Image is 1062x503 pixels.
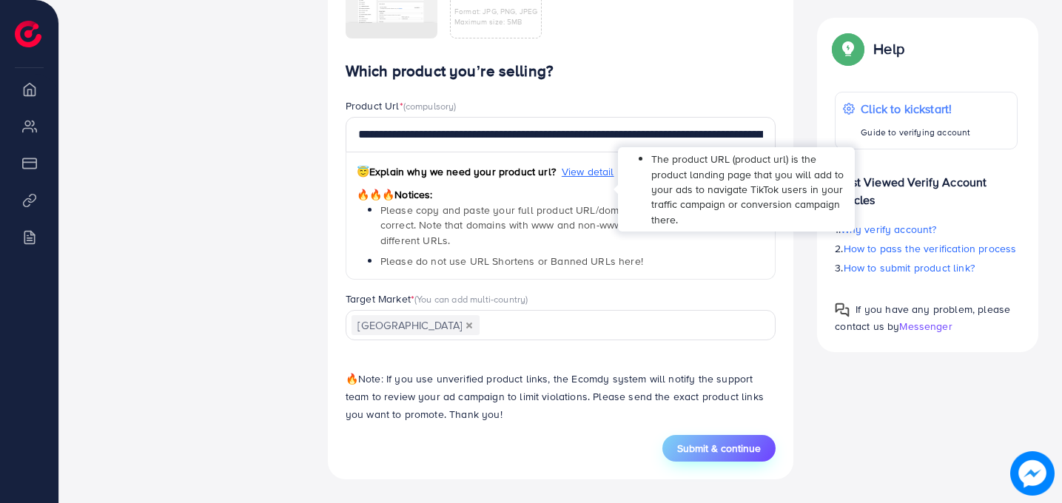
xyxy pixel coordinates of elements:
[1010,451,1055,496] img: image
[454,6,538,16] p: Format: JPG, PNG, JPEG
[562,164,614,179] span: View detail
[454,16,538,27] p: Maximum size: 5MB
[835,220,1018,238] p: 1.
[357,187,433,202] span: Notices:
[899,319,952,334] span: Messenger
[346,62,776,81] h4: Which product you’re selling?
[873,40,904,58] p: Help
[861,124,970,141] p: Guide to verifying account
[466,322,473,329] button: Deselect Germany
[346,310,776,340] div: Search for option
[346,98,457,113] label: Product Url
[835,36,861,62] img: Popup guide
[346,371,358,386] span: 🔥
[357,164,369,179] span: 😇
[352,315,480,336] span: [GEOGRAPHIC_DATA]
[844,260,975,275] span: How to submit product link?
[403,99,457,112] span: (compulsory)
[835,240,1018,257] p: 2.
[651,152,844,226] span: The product URL (product url) is the product landing page that you will add to your ads to naviga...
[357,187,394,202] span: 🔥🔥🔥
[861,100,970,118] p: Click to kickstart!
[677,441,761,456] span: Submit & continue
[841,222,937,237] span: Why verify account?
[662,435,776,462] button: Submit & continue
[380,203,759,248] span: Please copy and paste your full product URL/domain here to ensure the URL is correct. Note that d...
[844,241,1017,256] span: How to pass the verification process
[380,254,643,269] span: Please do not use URL Shortens or Banned URLs here!
[346,370,776,423] p: Note: If you use unverified product links, the Ecomdy system will notify the support team to revi...
[346,291,528,306] label: Target Market
[414,292,528,305] span: (You can add multi-country)
[15,21,41,47] img: logo
[835,302,1010,334] span: If you have any problem, please contact us by
[481,314,757,337] input: Search for option
[357,164,556,179] span: Explain why we need your product url?
[835,303,850,317] img: Popup guide
[835,259,1018,277] p: 3.
[835,161,1018,209] p: Most Viewed Verify Account Articles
